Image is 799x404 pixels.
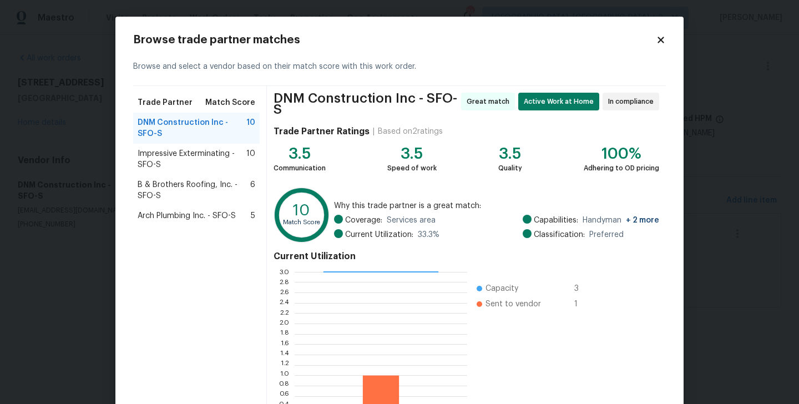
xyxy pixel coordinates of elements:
[283,219,320,225] text: Match Score
[274,93,458,115] span: DNM Construction Inc - SFO-S
[574,283,592,294] span: 3
[583,215,659,226] span: Handyman
[251,210,255,221] span: 5
[250,179,255,201] span: 6
[387,163,437,174] div: Speed of work
[246,148,255,170] span: 10
[205,97,255,108] span: Match Score
[280,372,289,378] text: 1.0
[279,279,289,285] text: 2.8
[498,163,522,174] div: Quality
[334,200,659,211] span: Why this trade partner is a great match:
[498,148,522,159] div: 3.5
[378,126,443,137] div: Based on 2 ratings
[280,351,289,358] text: 1.4
[345,229,413,240] span: Current Utilization:
[280,310,289,316] text: 2.2
[133,48,666,86] div: Browse and select a vendor based on their match score with this work order.
[387,215,436,226] span: Services area
[279,382,289,389] text: 0.8
[626,216,659,224] span: + 2 more
[486,299,541,310] span: Sent to vendor
[589,229,624,240] span: Preferred
[387,148,437,159] div: 3.5
[608,96,658,107] span: In compliance
[584,163,659,174] div: Adhering to OD pricing
[281,362,289,368] text: 1.2
[279,320,289,327] text: 2.0
[138,117,246,139] span: DNM Construction Inc - SFO-S
[370,126,378,137] div: |
[574,299,592,310] span: 1
[486,283,518,294] span: Capacity
[534,229,585,240] span: Classification:
[138,148,246,170] span: Impressive Exterminating - SFO-S
[246,117,255,139] span: 10
[138,97,193,108] span: Trade Partner
[467,96,514,107] span: Great match
[138,210,236,221] span: Arch Plumbing Inc. - SFO-S
[524,96,598,107] span: Active Work at Home
[133,34,656,46] h2: Browse trade partner matches
[274,163,326,174] div: Communication
[293,203,310,218] text: 10
[274,148,326,159] div: 3.5
[274,126,370,137] h4: Trade Partner Ratings
[534,215,578,226] span: Capabilities:
[280,289,289,296] text: 2.6
[279,300,289,306] text: 2.4
[281,341,289,347] text: 1.6
[345,215,382,226] span: Coverage:
[279,269,289,275] text: 3.0
[584,148,659,159] div: 100%
[279,393,289,400] text: 0.6
[418,229,439,240] span: 33.3 %
[280,331,289,337] text: 1.8
[138,179,250,201] span: B & Brothers Roofing, Inc. - SFO-S
[274,251,659,262] h4: Current Utilization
